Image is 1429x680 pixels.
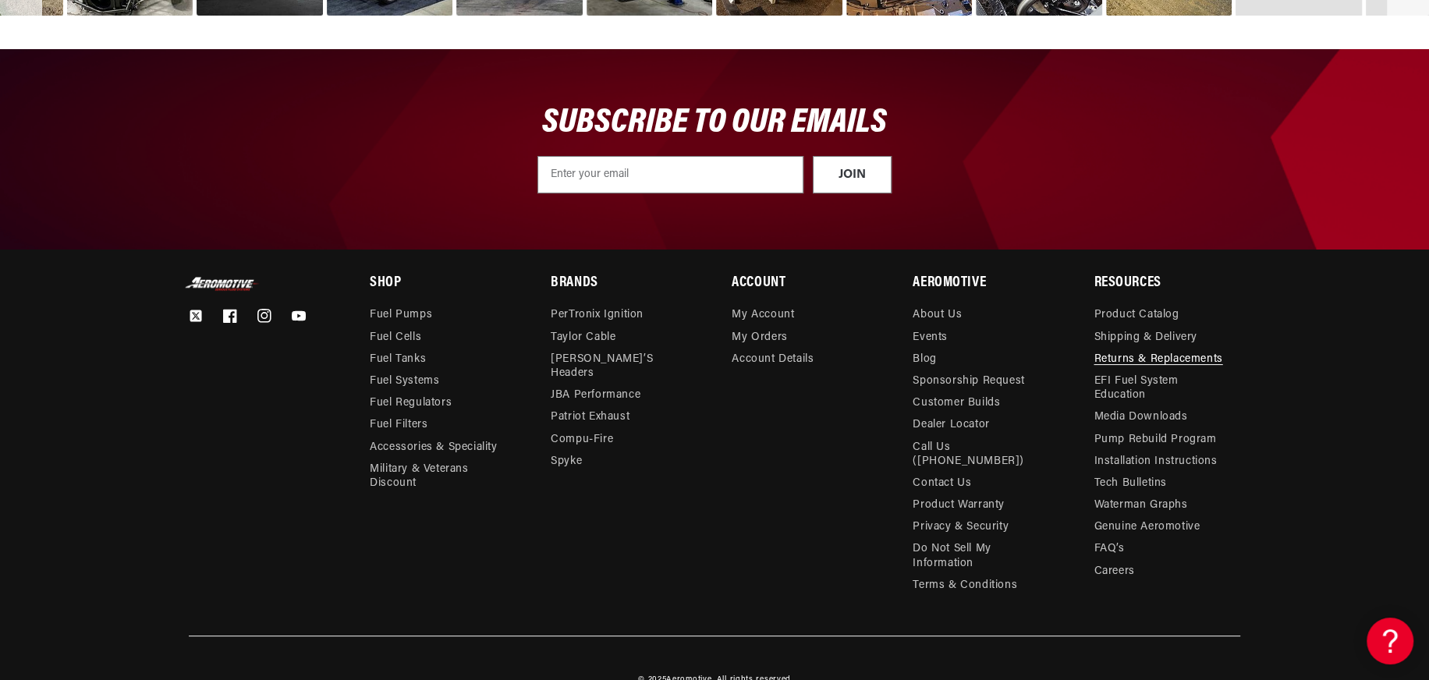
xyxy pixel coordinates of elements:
a: Blog [913,349,936,370]
a: Careers [1094,561,1134,583]
a: Tech Bulletins [1094,473,1166,494]
a: JBA Performance [551,384,640,406]
a: Taylor Cable [551,327,615,349]
a: Events [913,327,948,349]
a: EFI Fuel System Education [1094,370,1228,406]
a: Call Us ([PHONE_NUMBER]) [913,437,1047,473]
a: Pump Rebuild Program [1094,429,1216,451]
a: Military & Veterans Discount [370,459,516,494]
a: Fuel Systems [370,370,439,392]
a: FAQ’s [1094,538,1124,560]
input: Enter your email [537,156,803,193]
a: PerTronix Ignition [551,308,644,326]
a: Compu-Fire [551,429,613,451]
a: Patriot Exhaust [551,406,629,428]
a: Installation Instructions [1094,451,1217,473]
a: Product Warranty [913,494,1005,516]
a: Fuel Tanks [370,349,426,370]
a: Fuel Pumps [370,308,432,326]
a: Accessories & Speciality [370,437,497,459]
a: Product Catalog [1094,308,1179,326]
a: Fuel Regulators [370,392,452,414]
a: My Account [732,308,794,326]
a: Media Downloads [1094,406,1187,428]
span: SUBSCRIBE TO OUR EMAILS [542,105,887,140]
a: Shipping & Delivery [1094,327,1197,349]
img: Aeromotive [183,277,261,292]
a: Dealer Locator [913,414,989,436]
a: Sponsorship Request [913,370,1024,392]
a: Account Details [732,349,814,370]
a: Privacy & Security [913,516,1009,538]
a: My Orders [732,327,787,349]
button: JOIN [813,156,892,193]
a: Waterman Graphs [1094,494,1187,516]
a: Contact Us [913,473,971,494]
a: Terms & Conditions [913,575,1017,597]
a: Customer Builds [913,392,1000,414]
a: [PERSON_NAME]’s Headers [551,349,685,384]
a: Fuel Filters [370,414,427,436]
a: Do Not Sell My Information [913,538,1047,574]
a: Returns & Replacements [1094,349,1222,370]
a: Genuine Aeromotive [1094,516,1200,538]
a: Fuel Cells [370,327,421,349]
a: About Us [913,308,962,326]
a: Spyke [551,451,582,473]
